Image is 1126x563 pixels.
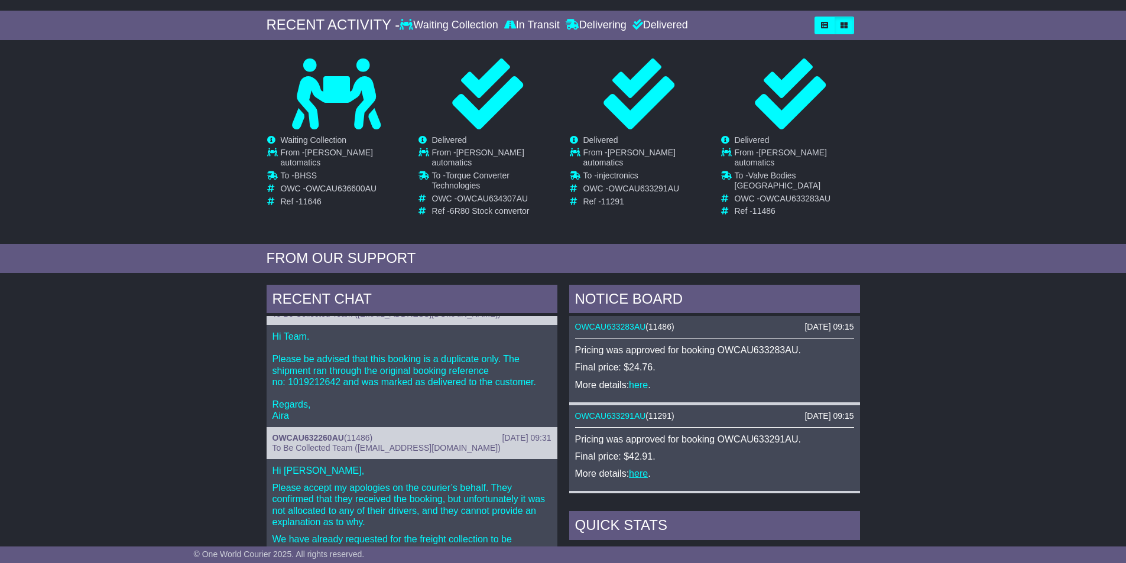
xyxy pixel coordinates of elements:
[575,362,854,373] p: Final price: $24.76.
[575,322,646,331] a: OWCAU633283AU
[735,135,770,145] span: Delivered
[583,171,708,184] td: To -
[575,379,854,390] p: More details: .
[501,19,563,32] div: In Transit
[735,171,821,190] span: Valve Bodies [GEOGRAPHIC_DATA]
[735,148,859,171] td: From -
[575,322,854,332] div: ( )
[281,148,405,171] td: From -
[575,344,854,356] p: Pricing was approved for booking OWCAU633283AU.
[648,322,671,331] span: 11486
[629,19,688,32] div: Delivered
[281,197,405,207] td: Ref -
[583,148,708,171] td: From -
[608,184,679,193] span: OWCAU633291AU
[583,197,708,207] td: Ref -
[267,250,860,267] div: FROM OUR SUPPORT
[347,433,370,442] span: 11486
[760,194,830,203] span: OWCAU633283AU
[752,206,775,216] span: 11486
[569,285,860,317] div: NOTICE BOARD
[597,171,638,180] span: injectronics
[272,433,344,442] a: OWCAU632260AU
[432,171,510,190] span: Torque Converter Technologies
[400,19,501,32] div: Waiting Collection
[432,171,557,194] td: To -
[583,148,676,167] span: [PERSON_NAME] automatics
[272,465,551,476] p: Hi [PERSON_NAME],
[563,19,629,32] div: Delivering
[735,206,859,216] td: Ref -
[272,482,551,528] p: Please accept my apologies on the courier’s behalf. They confirmed that they received the booking...
[735,148,827,167] span: [PERSON_NAME] automatics
[432,206,557,216] td: Ref -
[601,197,624,206] span: 11291
[432,135,467,145] span: Delivered
[575,411,646,421] a: OWCAU633291AU
[298,197,322,206] span: 11646
[272,443,501,453] span: To Be Collected Team ([EMAIL_ADDRESS][DOMAIN_NAME])
[281,184,405,197] td: OWC -
[629,468,648,479] a: here
[502,433,551,443] div: [DATE] 09:31
[804,411,854,421] div: [DATE] 09:15
[281,148,373,167] span: [PERSON_NAME] automatics
[432,148,557,171] td: From -
[804,322,854,332] div: [DATE] 09:15
[432,194,557,207] td: OWC -
[267,17,400,34] div: RECENT ACTIVITY -
[281,171,405,184] td: To -
[281,135,347,145] span: Waiting Collection
[575,411,854,421] div: ( )
[272,433,551,443] div: ( )
[735,171,859,194] td: To -
[575,434,854,445] p: Pricing was approved for booking OWCAU633291AU.
[272,331,551,422] p: Hi Team. Please be advised that this booking is a duplicate only. The shipment ran through the or...
[575,451,854,462] p: Final price: $42.91.
[648,411,671,421] span: 11291
[457,194,528,203] span: OWCAU634307AU
[272,533,551,556] p: We have already requested for the freight collection to be rescheduled for [DATE].
[575,468,854,479] p: More details: .
[306,184,377,193] span: OWCAU636600AU
[294,171,317,180] span: BHSS
[267,285,557,317] div: RECENT CHAT
[629,380,648,390] a: here
[450,206,530,216] span: 6R80 Stock convertor
[735,194,859,207] td: OWC -
[569,511,860,543] div: Quick Stats
[432,148,524,167] span: [PERSON_NAME] automatics
[194,549,365,559] span: © One World Courier 2025. All rights reserved.
[583,184,708,197] td: OWC -
[583,135,618,145] span: Delivered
